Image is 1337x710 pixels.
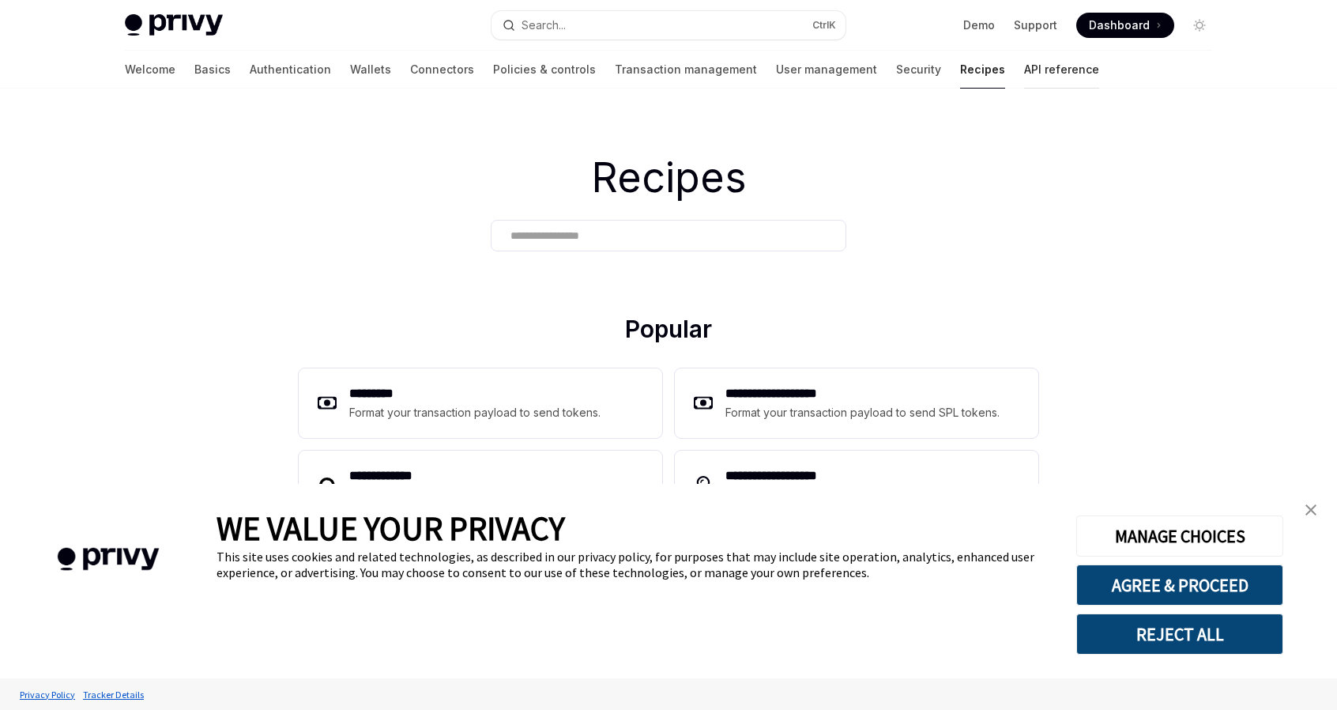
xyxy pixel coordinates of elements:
a: Basics [194,51,231,89]
a: User management [776,51,877,89]
button: AGREE & PROCEED [1076,565,1283,606]
a: Dashboard [1076,13,1174,38]
div: Format your transaction payload to send SPL tokens. [725,403,1001,422]
h2: Popular [299,315,1038,349]
a: Privacy Policy [16,681,79,708]
img: company logo [24,525,193,594]
div: This site uses cookies and related technologies, as described in our privacy policy, for purposes... [217,549,1053,580]
button: Toggle dark mode [1187,13,1212,38]
a: close banner [1295,494,1327,526]
img: light logo [125,14,223,36]
a: Wallets [350,51,391,89]
a: Policies & controls [493,51,596,89]
a: **** ****Format your transaction payload to send tokens. [299,368,662,438]
a: Connectors [410,51,474,89]
div: Search... [522,16,566,35]
button: MANAGE CHOICES [1076,516,1283,557]
a: **** **** ***Learn how to implement bridge onramp functionality. [299,451,662,520]
div: Format your transaction payload to send tokens. [349,403,601,422]
a: Tracker Details [79,681,148,708]
a: API reference [1024,51,1099,89]
button: REJECT ALL [1076,614,1283,655]
span: Ctrl K [812,19,836,32]
button: Search...CtrlK [491,11,846,40]
a: Recipes [960,51,1005,89]
img: close banner [1305,504,1316,516]
a: Support [1014,17,1057,33]
span: WE VALUE YOUR PRIVACY [217,508,565,549]
a: Demo [963,17,995,33]
a: Welcome [125,51,175,89]
a: Security [896,51,941,89]
span: Dashboard [1089,17,1150,33]
a: Authentication [250,51,331,89]
a: Transaction management [615,51,757,89]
